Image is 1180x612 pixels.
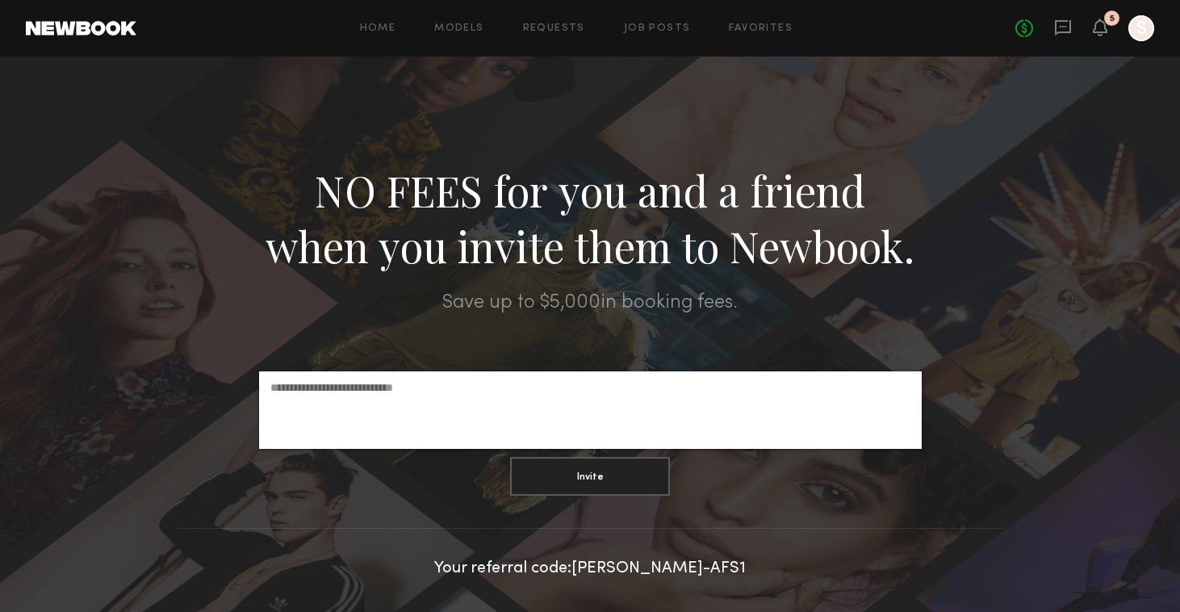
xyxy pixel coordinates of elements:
[523,23,585,34] a: Requests
[510,457,670,496] button: Invite
[729,23,793,34] a: Favorites
[434,23,483,34] a: Models
[624,23,691,34] a: Job Posts
[1128,15,1154,41] a: S
[360,23,396,34] a: Home
[1110,15,1115,23] div: 5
